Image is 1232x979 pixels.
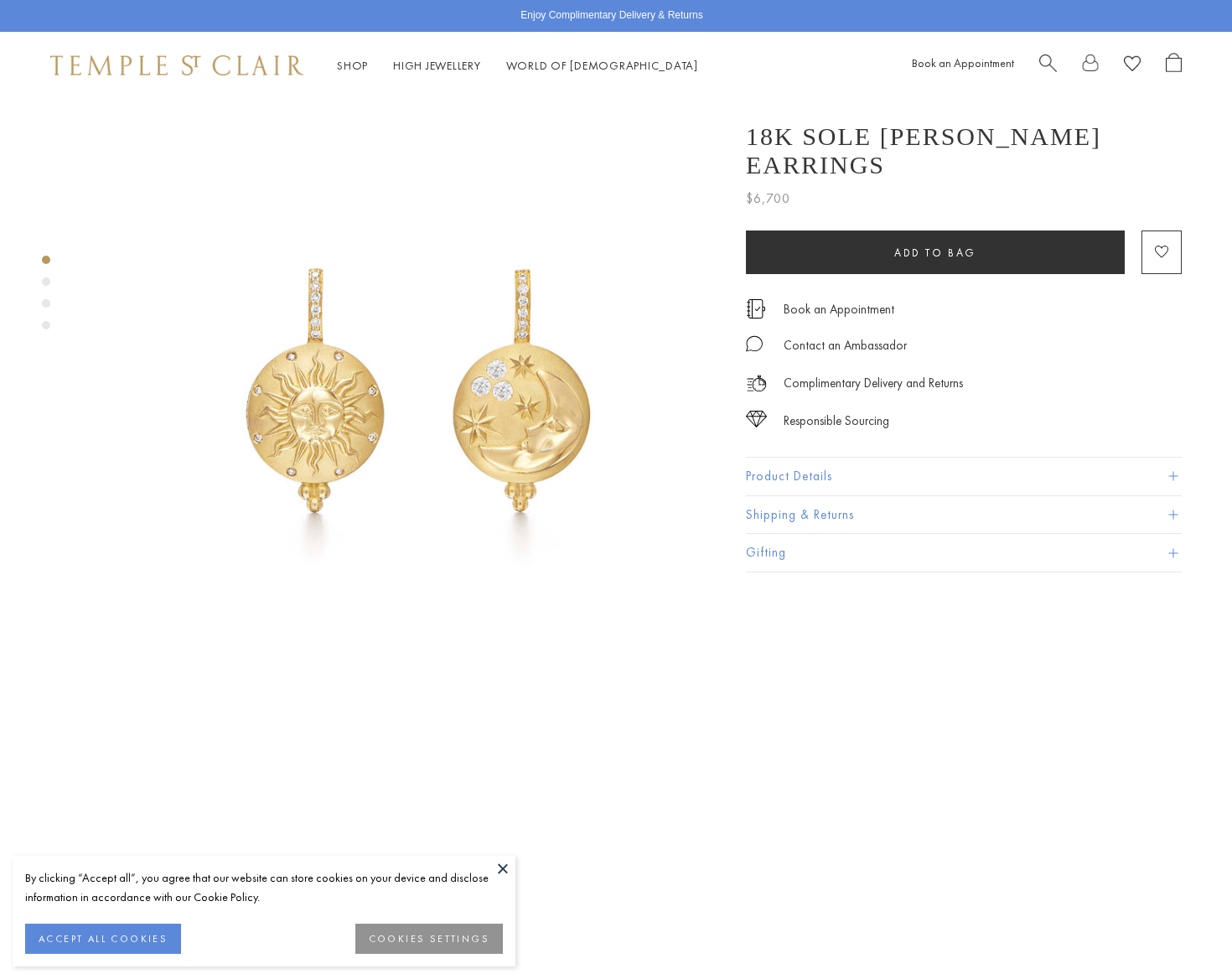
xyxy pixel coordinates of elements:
div: Product gallery navigation [42,251,50,343]
button: Shipping & Returns [746,496,1182,534]
a: ShopShop [337,58,368,73]
a: Search [1039,53,1057,79]
button: Gifting [746,534,1182,572]
img: icon_delivery.svg [746,373,767,394]
a: Book an Appointment [912,55,1014,70]
nav: Main navigation [337,55,698,76]
a: Book an Appointment [784,300,894,319]
h1: 18K Sole [PERSON_NAME] Earrings [746,122,1182,179]
a: World of [DEMOGRAPHIC_DATA]World of [DEMOGRAPHIC_DATA] [506,58,698,73]
img: icon_sourcing.svg [746,411,767,427]
a: High JewelleryHigh Jewellery [393,58,481,73]
img: Temple St. Clair [50,55,303,75]
span: Add to bag [894,246,976,260]
p: Complimentary Delivery and Returns [784,373,963,394]
div: Contact an Ambassador [784,335,907,356]
button: COOKIES SETTINGS [355,924,503,954]
img: MessageIcon-01_2.svg [746,335,763,352]
a: Open Shopping Bag [1166,53,1182,79]
button: Add to bag [746,231,1125,274]
button: Product Details [746,458,1182,495]
div: Responsible Sourcing [784,411,889,432]
div: By clicking “Accept all”, you agree that our website can store cookies on your device and disclos... [25,868,503,907]
a: View Wishlist [1124,53,1141,79]
img: icon_appointment.svg [746,299,766,319]
p: Enjoy Complimentary Delivery & Returns [520,8,702,24]
img: 18K Sole Luna Earrings [109,99,721,711]
span: $6,700 [746,188,790,210]
button: ACCEPT ALL COOKIES [25,924,181,954]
